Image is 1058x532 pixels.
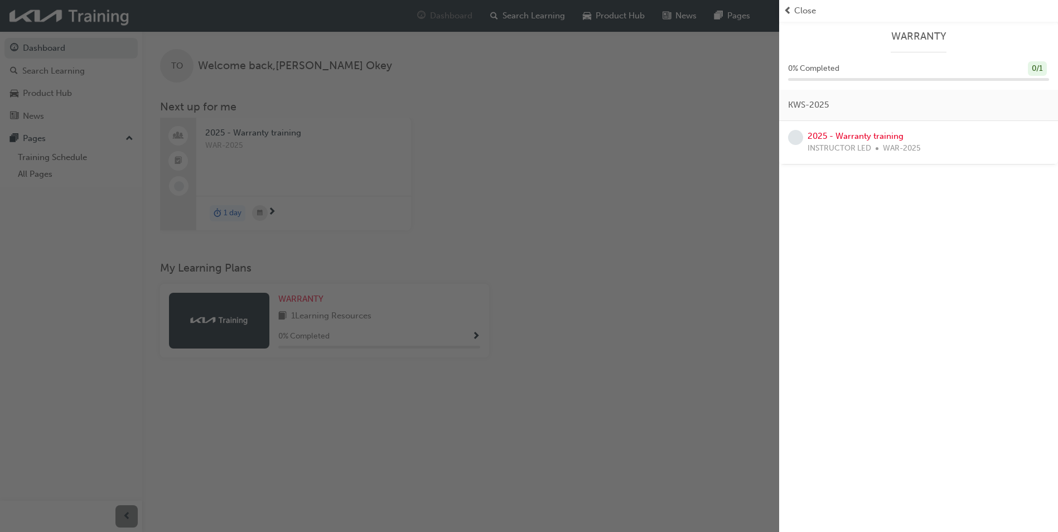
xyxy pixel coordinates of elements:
span: WAR-2025 [883,142,921,155]
span: learningRecordVerb_NONE-icon [788,130,803,145]
span: INSTRUCTOR LED [808,142,871,155]
button: prev-iconClose [784,4,1054,17]
span: 0 % Completed [788,62,839,75]
div: 0 / 1 [1028,61,1047,76]
span: prev-icon [784,4,792,17]
a: 2025 - Warranty training [808,131,904,141]
a: WARRANTY [788,30,1049,43]
span: Close [794,4,816,17]
span: KWS-2025 [788,99,829,112]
